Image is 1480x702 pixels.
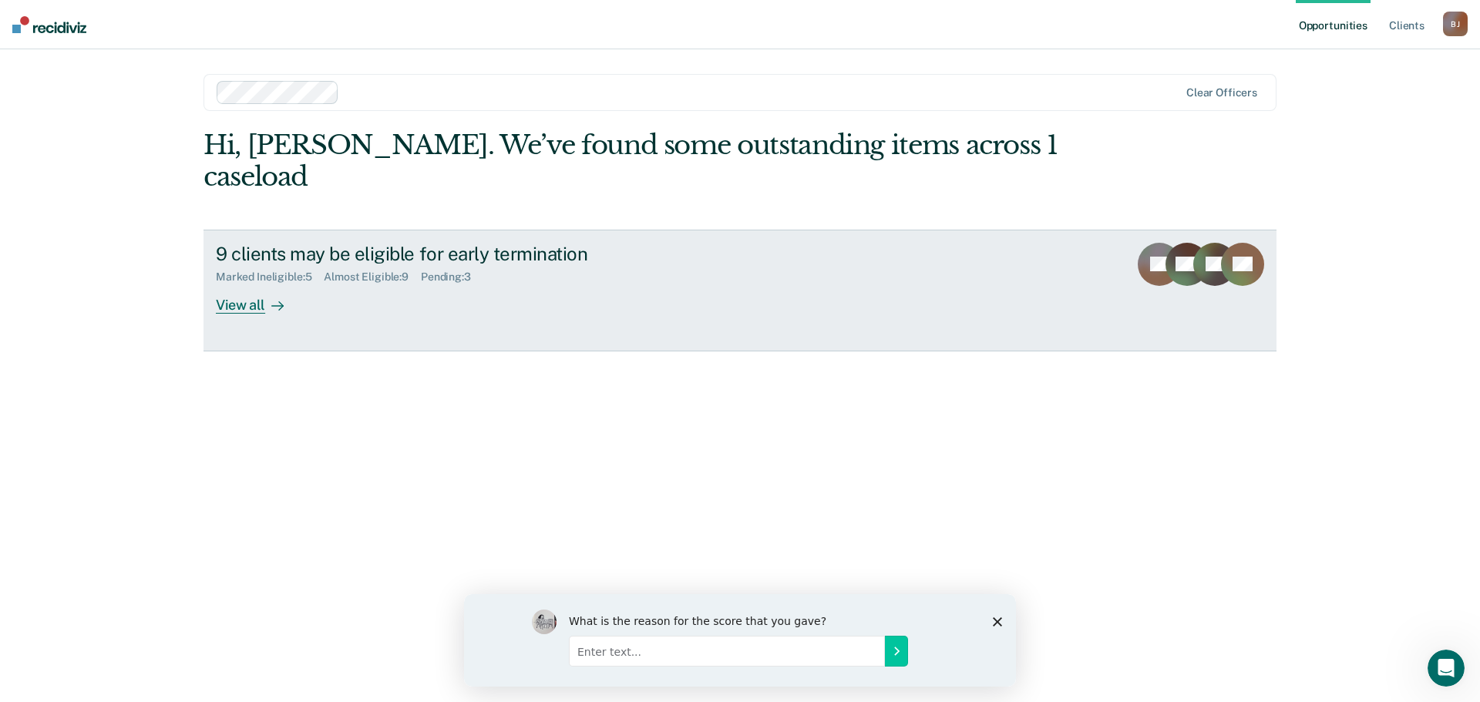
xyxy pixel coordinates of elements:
div: Clear officers [1186,86,1257,99]
div: View all [216,284,302,314]
div: Almost Eligible : 9 [324,270,421,284]
button: BJ [1443,12,1468,36]
div: Marked Ineligible : 5 [216,270,324,284]
div: B J [1443,12,1468,36]
iframe: Survey by Kim from Recidiviz [464,594,1016,687]
div: 9 clients may be eligible for early termination [216,243,757,265]
iframe: Intercom live chat [1428,650,1465,687]
img: Recidiviz [12,16,86,33]
div: Hi, [PERSON_NAME]. We’ve found some outstanding items across 1 caseload [203,129,1062,193]
a: 9 clients may be eligible for early terminationMarked Ineligible:5Almost Eligible:9Pending:3View all [203,230,1276,351]
div: Pending : 3 [421,270,483,284]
